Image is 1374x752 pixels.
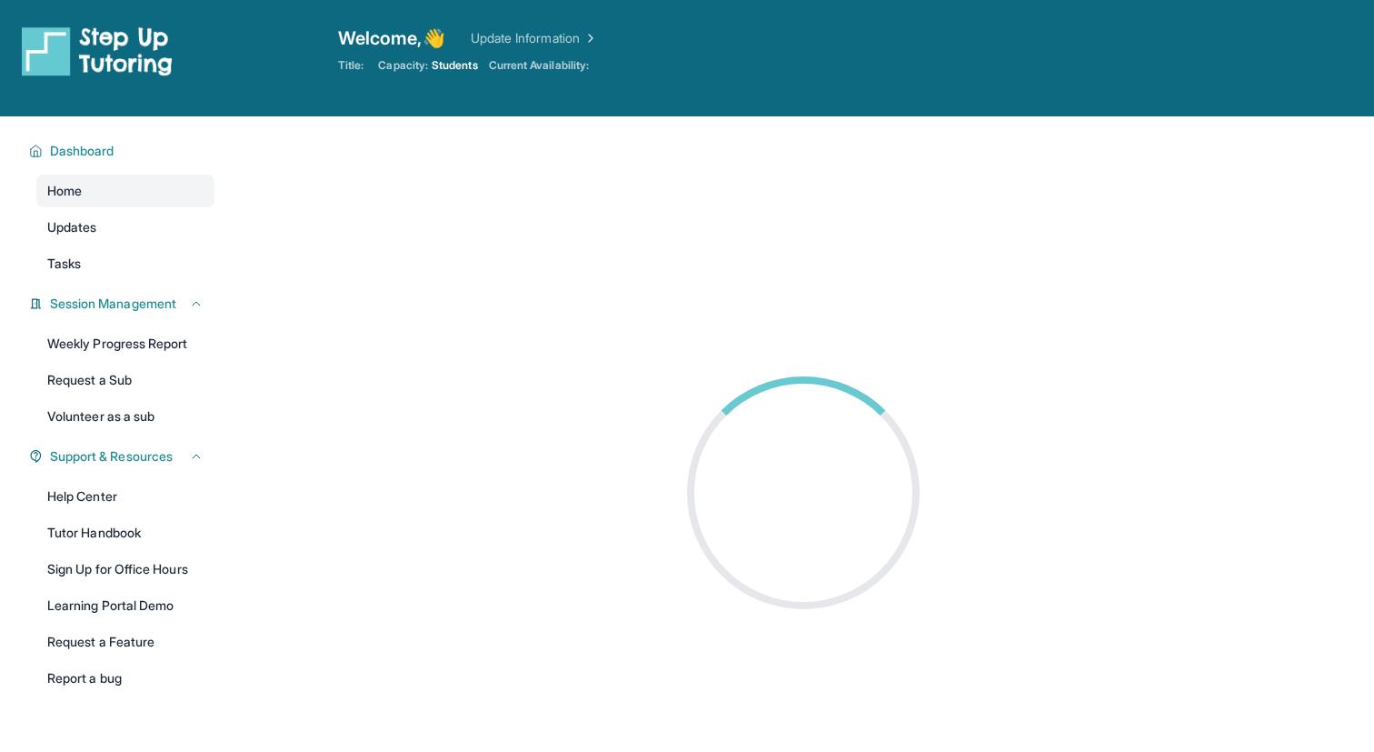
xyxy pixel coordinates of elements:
[36,400,214,433] a: Volunteer as a sub
[43,142,204,160] button: Dashboard
[43,295,204,313] button: Session Management
[50,295,176,313] span: Session Management
[22,25,173,76] img: logo
[36,327,214,360] a: Weekly Progress Report
[47,182,82,200] span: Home
[36,211,214,244] a: Updates
[36,589,214,622] a: Learning Portal Demo
[50,142,114,160] span: Dashboard
[36,480,214,513] a: Help Center
[50,447,173,466] span: Support & Resources
[378,58,428,73] span: Capacity:
[580,29,598,47] img: Chevron Right
[36,364,214,396] a: Request a Sub
[36,247,214,280] a: Tasks
[471,29,598,47] a: Update Information
[47,255,81,273] span: Tasks
[489,58,589,73] span: Current Availability:
[36,516,214,549] a: Tutor Handbook
[338,58,363,73] span: Title:
[43,447,204,466] button: Support & Resources
[36,175,214,207] a: Home
[36,662,214,695] a: Report a bug
[338,25,445,51] span: Welcome, 👋
[432,58,478,73] span: Students
[47,218,97,236] span: Updates
[36,553,214,586] a: Sign Up for Office Hours
[36,626,214,658] a: Request a Feature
